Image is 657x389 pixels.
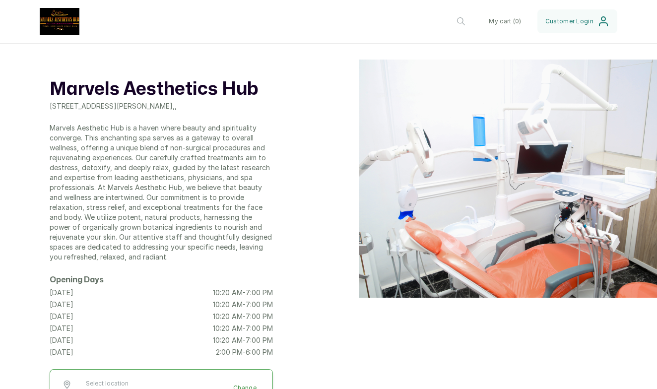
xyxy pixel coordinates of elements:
p: 10:20 AM - 7:00 PM [213,335,273,345]
span: Select location [76,380,138,388]
h2: Opening Days [50,274,273,286]
p: Marvels Aesthetic Hub is a haven where beauty and spirituality converge. This enchanting spa serv... [50,123,273,262]
img: business logo [40,8,79,35]
span: Customer Login [545,17,593,25]
p: [DATE] [50,347,73,357]
img: header image [359,60,657,298]
p: [DATE] [50,300,73,310]
h1: Marvels Aesthetics Hub [50,77,273,101]
p: 10:20 AM - 7:00 PM [213,312,273,322]
p: 10:20 AM - 7:00 PM [213,300,273,310]
p: [DATE] [50,324,73,333]
p: 10:20 AM - 7:00 PM [213,324,273,333]
p: [DATE] [50,335,73,345]
button: Customer Login [537,9,617,33]
p: 2:00 PM - 6:00 PM [216,347,273,357]
p: [DATE] [50,312,73,322]
p: [DATE] [50,288,73,298]
p: [STREET_ADDRESS][PERSON_NAME] , , [50,101,273,111]
button: My cart (0) [481,9,529,33]
p: 10:20 AM - 7:00 PM [213,288,273,298]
